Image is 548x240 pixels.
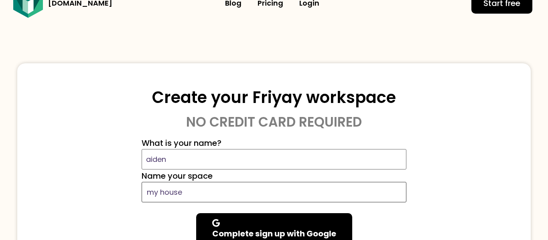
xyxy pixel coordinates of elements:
[142,149,406,169] input: e.g. Paul
[142,182,406,202] input: e.g. paul.friyay.com
[212,228,336,239] b: Complete sign up with Google
[41,87,507,107] h3: Create your Friyay workspace
[142,170,213,182] label: Name your space
[41,115,507,129] h5: No credit card required
[142,137,221,149] label: What is your name?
